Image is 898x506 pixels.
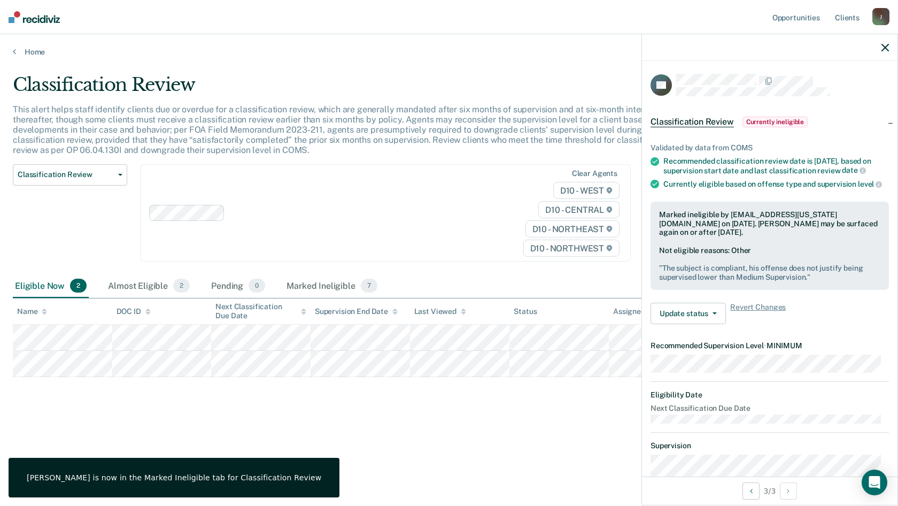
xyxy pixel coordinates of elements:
[70,279,87,293] span: 2
[659,210,880,237] div: Marked ineligible by [EMAIL_ADDRESS][US_STATE][DOMAIN_NAME] on [DATE]. [PERSON_NAME] may be surfa...
[651,143,889,152] div: Validated by data from COMS
[651,341,889,350] dt: Recommended Supervision Level MINIMUM
[215,302,306,320] div: Next Classification Due Date
[18,170,114,179] span: Classification Review
[842,166,865,174] span: date
[284,274,380,298] div: Marked Ineligible
[361,279,377,293] span: 7
[659,264,880,282] pre: " The subject is compliant, his offense does not justify being supervised lower than Medium Super...
[642,477,897,505] div: 3 / 3
[106,274,192,298] div: Almost Eligible
[651,404,889,413] dt: Next Classification Due Date
[858,180,882,188] span: level
[742,482,760,500] button: Previous Opportunity
[13,104,668,156] p: This alert helps staff identify clients due or overdue for a classification review, which are gen...
[13,274,89,298] div: Eligible Now
[651,441,889,450] dt: Supervision
[315,307,398,316] div: Supervision End Date
[742,117,808,127] span: Currently ineligible
[651,303,726,324] button: Update status
[663,157,889,175] div: Recommended classification review date is [DATE], based on supervision start date and last classi...
[523,240,620,257] span: D10 - NORTHWEST
[613,307,663,316] div: Assigned to
[249,279,265,293] span: 0
[538,201,620,218] span: D10 - CENTRAL
[209,274,267,298] div: Pending
[572,169,617,178] div: Clear agents
[9,11,60,23] img: Recidiviz
[173,279,190,293] span: 2
[27,473,321,482] div: [PERSON_NAME] is now in the Marked Ineligible tab for Classification Review
[642,105,897,139] div: Classification ReviewCurrently ineligible
[651,117,734,127] span: Classification Review
[13,47,885,57] a: Home
[13,74,686,104] div: Classification Review
[780,482,797,500] button: Next Opportunity
[663,179,889,189] div: Currently eligible based on offense type and supervision
[117,307,151,316] div: DOC ID
[764,341,767,350] span: •
[17,307,47,316] div: Name
[651,390,889,400] dt: Eligibility Date
[414,307,466,316] div: Last Viewed
[872,8,889,25] div: J
[730,303,786,324] span: Revert Changes
[553,182,620,199] span: D10 - WEST
[862,470,887,495] div: Open Intercom Messenger
[514,307,537,316] div: Status
[659,246,880,281] div: Not eligible reasons: Other
[525,220,620,237] span: D10 - NORTHEAST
